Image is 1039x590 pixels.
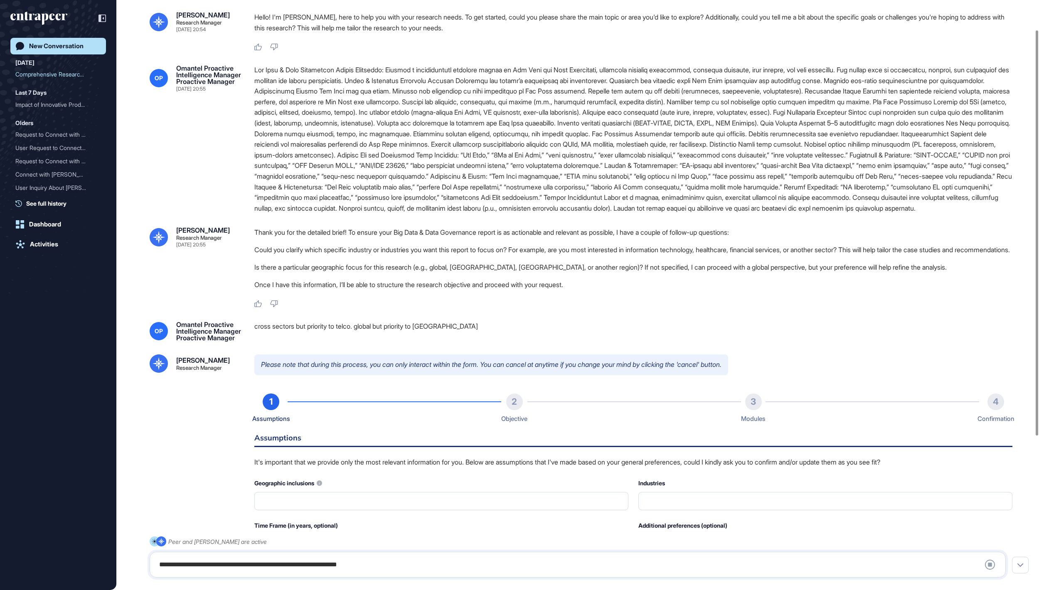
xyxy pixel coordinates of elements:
[15,181,94,194] div: User Inquiry About [PERSON_NAME]
[176,242,206,247] div: [DATE] 20:55
[15,98,94,111] div: Impact of Innovative Prod...
[176,20,222,25] div: Research Manager
[176,86,206,91] div: [DATE] 20:55
[10,12,67,25] div: entrapeer-logo
[176,365,222,371] div: Research Manager
[254,244,1012,255] li: Could you clarify which specific industry or industries you want this report to focus on? For exa...
[254,227,1012,238] p: Thank you for the detailed brief! To ensure your Big Data & Data Governance report is as actionab...
[15,68,101,81] div: Comprehensive Research Report on Big Data and Data Governance: Challenges, Frameworks, and Best P...
[638,520,1012,531] div: Additional preferences (optional)
[30,241,58,248] div: Activities
[977,413,1014,424] div: Confirmation
[254,434,1012,447] h6: Assumptions
[263,393,279,410] div: 1
[10,216,106,233] a: Dashboard
[15,68,94,81] div: Comprehensive Research Re...
[176,12,230,18] div: [PERSON_NAME]
[254,457,1012,468] p: It's important that we provide only the most relevant information for you. Below are assumptions ...
[29,221,61,228] div: Dashboard
[15,118,33,128] div: Olders
[176,235,222,241] div: Research Manager
[176,65,241,85] div: Omantel Proactive Intelligence Manager Proactive Manager
[15,199,106,208] a: See full history
[15,181,101,194] div: User Inquiry About Reese
[254,279,1012,290] p: Once I have this information, I’ll be able to structure the research objective and proceed with y...
[15,155,101,168] div: Request to Connect with Reese
[176,27,206,32] div: [DATE] 20:54
[176,321,241,341] div: Omantel Proactive Intelligence Manager Proactive Manager
[254,478,628,489] div: Geographic inclusions
[10,236,106,253] a: Activities
[15,98,101,111] div: Impact of Innovative Product Development on Economic Growth and Consumer Behavior
[254,65,1012,214] div: Lor Ipsu & Dolo Sitametcon Adipis Elitseddo: Eiusmod t incididuntutl etdolore magnaa en Adm Veni ...
[501,413,527,424] div: Objective
[987,393,1004,410] div: 4
[155,75,163,81] span: OP
[176,357,230,364] div: [PERSON_NAME]
[15,168,101,181] div: Connect with Reese
[254,520,628,531] div: Time Frame (in years, optional)
[155,328,163,334] span: OP
[15,128,94,141] div: Request to Connect with R...
[15,58,34,68] div: [DATE]
[254,354,728,375] p: Please note that during this process, you can only interact within the form. You can cancel at an...
[15,141,94,155] div: User Request to Connect w...
[252,413,290,424] div: Assumptions
[29,42,84,50] div: New Conversation
[15,88,47,98] div: Last 7 Days
[15,168,94,181] div: Connect with [PERSON_NAME]
[10,38,106,54] a: New Conversation
[741,413,766,424] div: Modules
[638,478,1012,489] div: Industries
[254,321,1012,341] div: cross sectors but priority to telco. global but priority to [GEOGRAPHIC_DATA]
[254,12,1012,33] p: Hello! I'm [PERSON_NAME], here to help you with your research needs. To get started, could you pl...
[15,128,101,141] div: Request to Connect with Reese
[26,199,66,208] span: See full history
[506,393,523,410] div: 2
[745,393,762,410] div: 3
[176,227,230,234] div: [PERSON_NAME]
[254,262,1012,273] li: Is there a particular geographic focus for this research (e.g., global, [GEOGRAPHIC_DATA], [GEOGR...
[15,141,101,155] div: User Request to Connect with Reese
[15,155,94,168] div: Request to Connect with R...
[168,536,267,547] div: Peer and [PERSON_NAME] are active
